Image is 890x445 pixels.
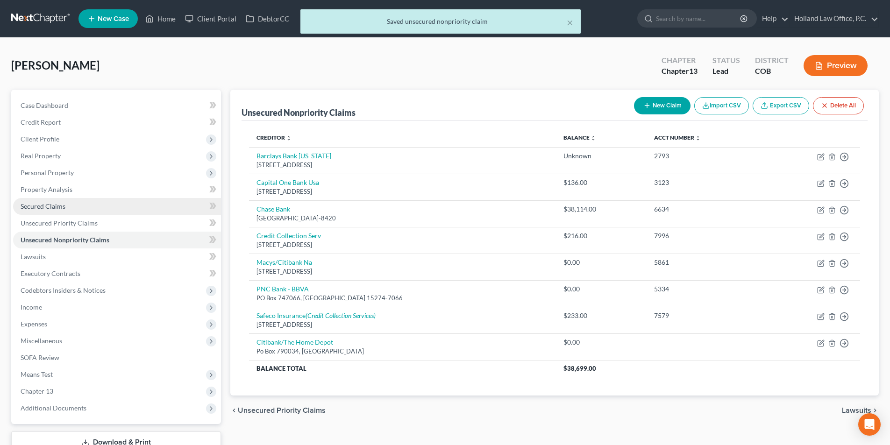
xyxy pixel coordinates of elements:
a: Secured Claims [13,198,221,215]
div: COB [755,66,789,77]
div: $216.00 [563,231,639,240]
div: Unsecured Nonpriority Claims [242,107,356,118]
button: × [567,17,573,28]
a: PNC Bank - BBVA [256,285,309,293]
div: Saved unsecured nonpriority claim [308,17,573,26]
div: [STREET_ADDRESS] [256,187,548,196]
div: $38,114.00 [563,205,639,214]
div: Lead [712,66,740,77]
a: Safeco Insurance(Credit Collection Services) [256,311,376,319]
div: Open Intercom Messenger [858,413,881,436]
div: [STREET_ADDRESS] [256,267,548,276]
a: Macys/Citibank Na [256,258,312,266]
span: Secured Claims [21,202,65,210]
span: Unsecured Priority Claims [21,219,98,227]
div: District [755,55,789,66]
a: Chase Bank [256,205,290,213]
span: Lawsuits [21,253,46,261]
button: Lawsuits chevron_right [842,407,879,414]
th: Balance Total [249,360,556,377]
span: Income [21,303,42,311]
div: [STREET_ADDRESS] [256,161,548,170]
button: Import CSV [694,97,749,114]
a: Credit Collection Serv [256,232,321,240]
a: Creditor unfold_more [256,134,292,141]
a: Capital One Bank Usa [256,178,319,186]
a: Acct Number unfold_more [654,134,701,141]
div: Po Box 790034, [GEOGRAPHIC_DATA] [256,347,548,356]
div: Status [712,55,740,66]
div: $233.00 [563,311,639,320]
i: unfold_more [695,135,701,141]
a: Case Dashboard [13,97,221,114]
i: unfold_more [591,135,596,141]
div: $0.00 [563,284,639,294]
div: Chapter [662,55,698,66]
div: Chapter [662,66,698,77]
span: Real Property [21,152,61,160]
a: Credit Report [13,114,221,131]
button: Preview [804,55,868,76]
a: SOFA Review [13,349,221,366]
div: $0.00 [563,338,639,347]
div: 5861 [654,258,756,267]
a: Unsecured Priority Claims [13,215,221,232]
div: PO Box 747066, [GEOGRAPHIC_DATA] 15274-7066 [256,294,548,303]
div: 5334 [654,284,756,294]
span: Property Analysis [21,185,72,193]
span: Unsecured Priority Claims [238,407,326,414]
span: Codebtors Insiders & Notices [21,286,106,294]
div: Unknown [563,151,639,161]
div: [STREET_ADDRESS] [256,320,548,329]
i: unfold_more [286,135,292,141]
a: Executory Contracts [13,265,221,282]
div: 7579 [654,311,756,320]
div: 6634 [654,205,756,214]
a: Unsecured Nonpriority Claims [13,232,221,248]
span: Personal Property [21,169,74,177]
button: chevron_left Unsecured Priority Claims [230,407,326,414]
span: Unsecured Nonpriority Claims [21,236,109,244]
span: Expenses [21,320,47,328]
a: Citibank/The Home Depot [256,338,333,346]
a: Lawsuits [13,248,221,265]
div: 7996 [654,231,756,240]
span: Case Dashboard [21,101,68,109]
i: (Credit Collection Services) [306,311,376,319]
div: [STREET_ADDRESS] [256,240,548,249]
button: New Claim [634,97,691,114]
span: Means Test [21,370,53,378]
i: chevron_right [871,407,879,414]
span: Chapter 13 [21,387,53,395]
span: [PERSON_NAME] [11,58,100,72]
span: Executory Contracts [21,269,80,277]
a: Export CSV [753,97,809,114]
a: Property Analysis [13,181,221,198]
div: 3123 [654,178,756,187]
span: Additional Documents [21,404,86,412]
div: [GEOGRAPHIC_DATA]-8420 [256,214,548,223]
span: Lawsuits [842,407,871,414]
span: Miscellaneous [21,337,62,345]
div: 2793 [654,151,756,161]
span: 13 [689,66,698,75]
div: $136.00 [563,178,639,187]
i: chevron_left [230,407,238,414]
button: Delete All [813,97,864,114]
span: Client Profile [21,135,59,143]
a: Barclays Bank [US_STATE] [256,152,331,160]
span: SOFA Review [21,353,59,361]
div: $0.00 [563,258,639,267]
span: $38,699.00 [563,365,596,372]
a: Balance unfold_more [563,134,596,141]
span: Credit Report [21,118,61,126]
